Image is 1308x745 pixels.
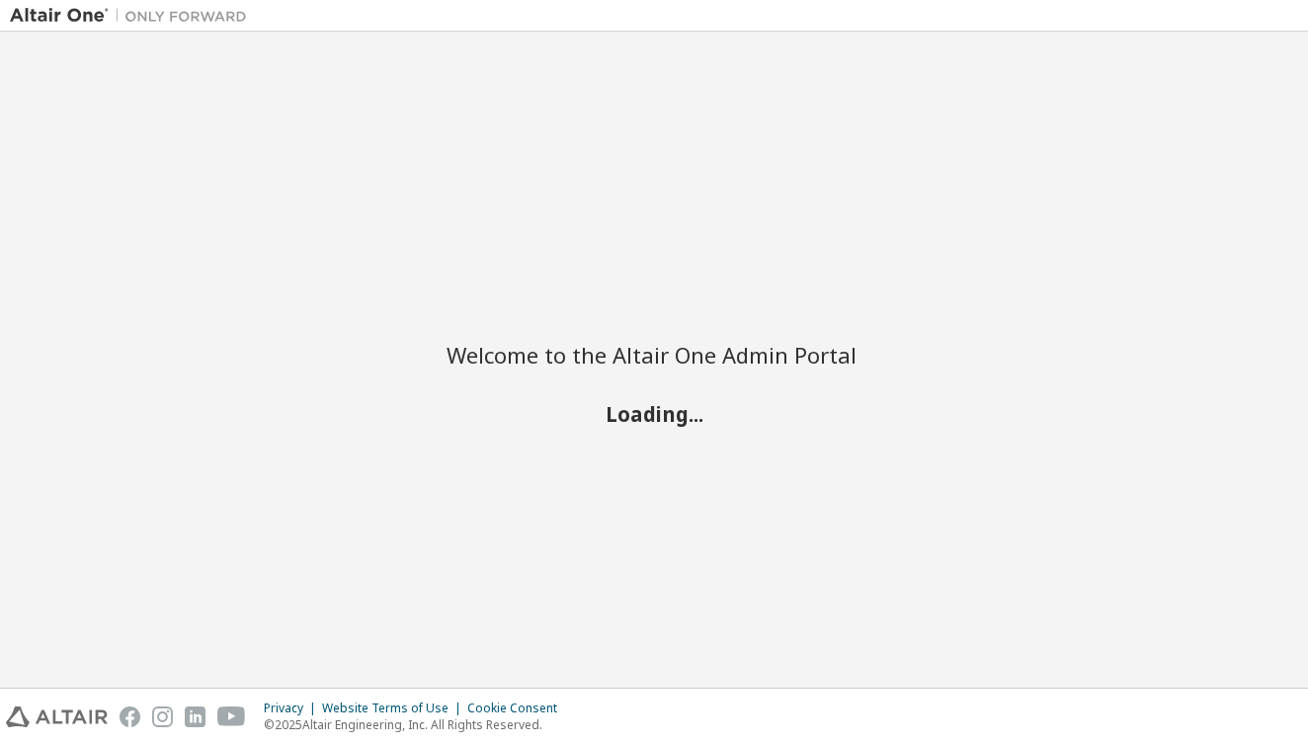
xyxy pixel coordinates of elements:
h2: Welcome to the Altair One Admin Portal [447,341,861,369]
img: youtube.svg [217,706,246,727]
img: instagram.svg [152,706,173,727]
h2: Loading... [447,401,861,427]
img: linkedin.svg [185,706,205,727]
img: Altair One [10,6,257,26]
div: Cookie Consent [467,701,569,716]
div: Website Terms of Use [322,701,467,716]
p: © 2025 Altair Engineering, Inc. All Rights Reserved. [264,716,569,733]
img: facebook.svg [120,706,140,727]
img: altair_logo.svg [6,706,108,727]
div: Privacy [264,701,322,716]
